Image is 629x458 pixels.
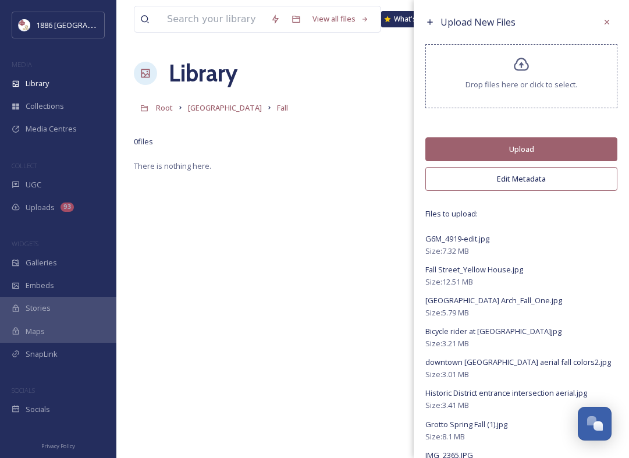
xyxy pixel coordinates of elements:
span: Size: 3.41 MB [425,400,469,411]
a: Library [169,56,237,91]
button: Open Chat [578,407,612,441]
span: Embeds [26,280,54,291]
span: [GEOGRAPHIC_DATA] [188,102,262,113]
span: Bicycle rider at [GEOGRAPHIC_DATA]jpg [425,326,562,336]
span: Files to upload: [425,208,617,219]
span: SnapLink [26,349,58,360]
span: UGC [26,179,41,190]
span: downtown [GEOGRAPHIC_DATA] aerial fall colors2.jpg [425,357,611,367]
span: COLLECT [12,161,37,170]
span: Upload New Files [440,16,516,29]
a: What's New [381,11,439,27]
span: Size: 3.01 MB [425,369,469,380]
span: Library [26,78,49,89]
span: Size: 7.32 MB [425,246,469,257]
span: Historic District entrance intersection aerial.jpg [425,388,587,398]
a: Privacy Policy [41,438,75,452]
span: G6M_4919-edit.jpg [425,233,489,244]
span: Privacy Policy [41,442,75,450]
span: Fall [277,102,288,113]
span: Stories [26,303,51,314]
a: Fall [277,101,288,115]
span: Maps [26,326,45,337]
span: 0 file s [134,136,153,147]
a: View all files [307,8,375,30]
span: Socials [26,404,50,415]
span: WIDGETS [12,239,38,248]
a: [GEOGRAPHIC_DATA] [188,101,262,115]
span: Collections [26,101,64,112]
span: Drop files here or click to select. [465,79,577,90]
span: Size: 8.1 MB [425,431,465,442]
input: Search your library [161,6,265,32]
span: Galleries [26,257,57,268]
span: 1886 [GEOGRAPHIC_DATA] [36,19,128,30]
span: Size: 3.21 MB [425,338,469,349]
span: Fall Street_Yellow House.jpg [425,264,523,275]
img: logos.png [19,19,30,31]
span: Grotto Spring Fall (1).jpg [425,419,507,429]
span: Uploads [26,202,55,213]
span: Root [156,102,173,113]
button: Upload [425,137,617,161]
span: There is nothing here. [134,161,211,171]
span: Media Centres [26,123,77,134]
button: Edit Metadata [425,167,617,191]
span: Size: 12.51 MB [425,276,473,287]
span: [GEOGRAPHIC_DATA] Arch_Fall_One.jpg [425,295,562,306]
div: 93 [61,203,74,212]
span: Size: 5.79 MB [425,307,469,318]
span: SOCIALS [12,386,35,395]
span: MEDIA [12,60,32,69]
a: Root [156,101,173,115]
